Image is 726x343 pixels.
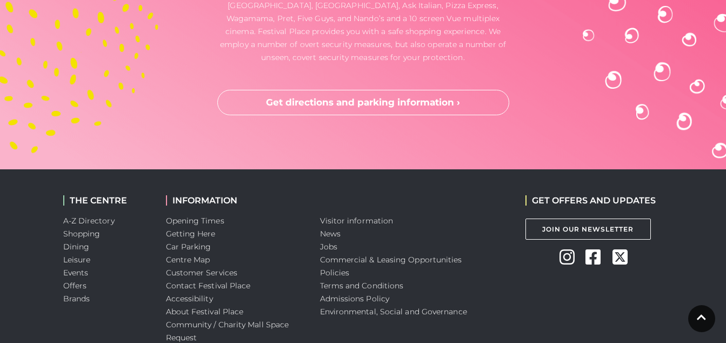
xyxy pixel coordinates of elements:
a: Contact Festival Place [166,281,251,291]
a: Get directions and parking information › [217,90,509,116]
a: Join Our Newsletter [525,219,651,240]
h2: THE CENTRE [63,195,150,206]
a: Terms and Conditions [320,281,404,291]
a: Accessibility [166,294,213,304]
a: About Festival Place [166,307,244,316]
a: A-Z Directory [63,216,115,226]
a: Offers [63,281,87,291]
a: Dining [63,242,90,252]
h2: INFORMATION [166,195,304,206]
a: Car Parking [166,242,211,252]
a: Visitor information [320,216,394,226]
a: Environmental, Social and Governance [320,307,467,316]
a: Leisure [63,255,91,265]
h2: GET OFFERS AND UPDATES [525,195,656,206]
a: Shopping [63,229,101,239]
a: Events [63,268,89,278]
a: Admissions Policy [320,294,390,304]
a: Opening Times [166,216,224,226]
a: Brands [63,294,90,304]
a: Community / Charity Mall Space Request [166,320,289,342]
a: Policies [320,268,350,278]
a: Getting Here [166,229,216,239]
a: Customer Services [166,268,238,278]
a: News [320,229,341,239]
a: Centre Map [166,255,210,265]
a: Commercial & Leasing Opportunities [320,255,462,265]
a: Jobs [320,242,337,252]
